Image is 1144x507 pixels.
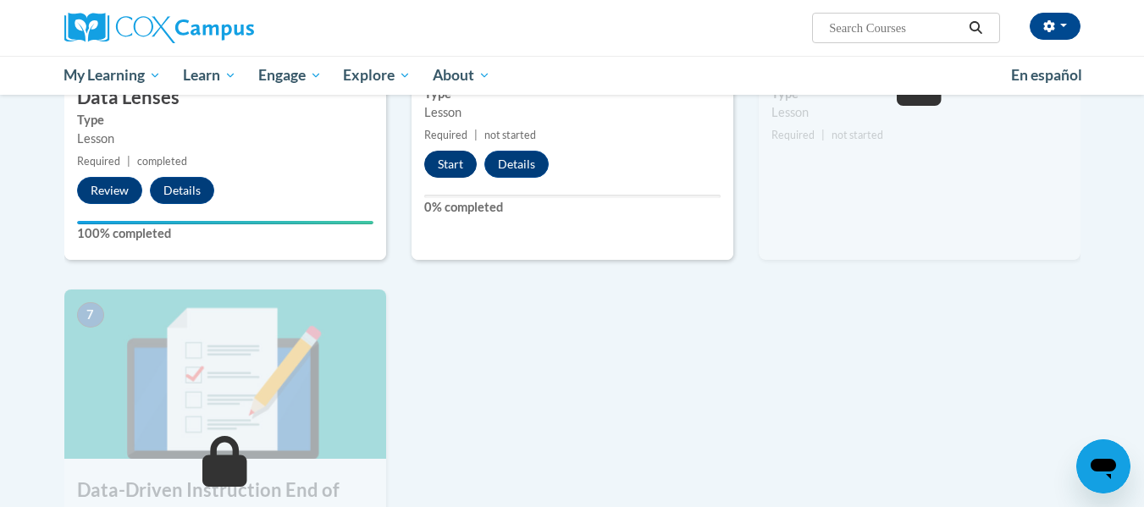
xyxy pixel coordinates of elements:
[64,13,254,43] img: Cox Campus
[127,155,130,168] span: |
[64,65,161,85] span: My Learning
[183,65,236,85] span: Learn
[77,155,120,168] span: Required
[422,56,501,95] a: About
[343,65,411,85] span: Explore
[1000,58,1093,93] a: En español
[484,129,536,141] span: not started
[771,103,1068,122] div: Lesson
[77,177,142,204] button: Review
[484,151,549,178] button: Details
[424,129,467,141] span: Required
[433,65,490,85] span: About
[424,198,721,217] label: 0% completed
[258,65,322,85] span: Engage
[39,56,1106,95] div: Main menu
[771,129,815,141] span: Required
[64,13,386,43] a: Cox Campus
[172,56,247,95] a: Learn
[424,151,477,178] button: Start
[247,56,333,95] a: Engage
[474,129,478,141] span: |
[77,130,373,148] div: Lesson
[424,103,721,122] div: Lesson
[53,56,173,95] a: My Learning
[832,129,883,141] span: not started
[332,56,422,95] a: Explore
[150,177,214,204] button: Details
[821,129,825,141] span: |
[137,155,187,168] span: completed
[77,111,373,130] label: Type
[963,18,988,38] button: Search
[1076,439,1130,493] iframe: Button to launch messaging window
[64,289,386,459] img: Course Image
[1030,13,1080,40] button: Account Settings
[77,302,104,328] span: 7
[77,224,373,243] label: 100% completed
[827,18,963,38] input: Search Courses
[77,221,373,224] div: Your progress
[1011,66,1082,84] span: En español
